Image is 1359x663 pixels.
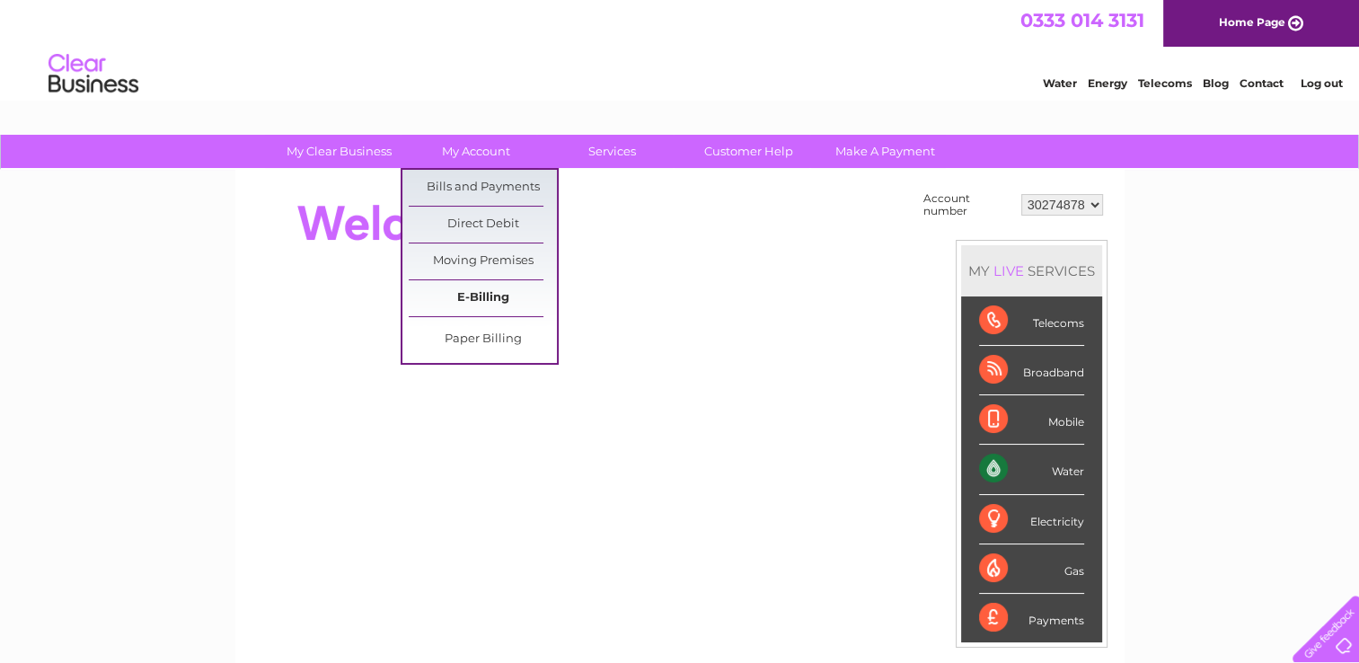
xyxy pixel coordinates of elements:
[979,544,1084,594] div: Gas
[265,135,413,168] a: My Clear Business
[979,495,1084,544] div: Electricity
[1020,9,1144,31] a: 0333 014 3131
[675,135,823,168] a: Customer Help
[979,395,1084,445] div: Mobile
[979,346,1084,395] div: Broadband
[961,245,1102,296] div: MY SERVICES
[1300,76,1342,90] a: Log out
[919,188,1017,222] td: Account number
[979,594,1084,642] div: Payments
[409,280,557,316] a: E-Billing
[1138,76,1192,90] a: Telecoms
[979,296,1084,346] div: Telecoms
[1088,76,1127,90] a: Energy
[409,170,557,206] a: Bills and Payments
[409,322,557,358] a: Paper Billing
[979,445,1084,494] div: Water
[402,135,550,168] a: My Account
[1203,76,1229,90] a: Blog
[1240,76,1284,90] a: Contact
[1043,76,1077,90] a: Water
[990,262,1028,279] div: LIVE
[538,135,686,168] a: Services
[811,135,959,168] a: Make A Payment
[409,243,557,279] a: Moving Premises
[48,47,139,102] img: logo.png
[409,207,557,243] a: Direct Debit
[256,10,1105,87] div: Clear Business is a trading name of Verastar Limited (registered in [GEOGRAPHIC_DATA] No. 3667643...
